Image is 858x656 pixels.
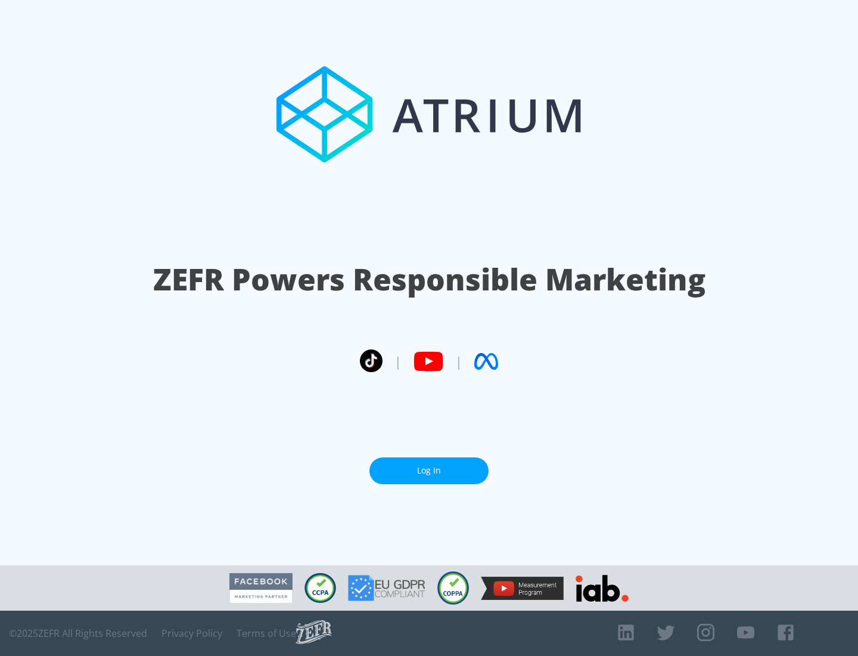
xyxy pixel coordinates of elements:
a: Log In [369,457,489,484]
img: Facebook Marketing Partner [229,573,293,604]
span: | [394,352,402,370]
img: GDPR Compliant [348,575,425,601]
span: © 2025 ZEFR All Rights Reserved [9,627,147,639]
a: Privacy Policy [161,627,222,639]
img: IAB [576,575,629,602]
span: | [455,352,462,370]
img: COPPA Compliant [437,571,469,605]
a: Terms of Use [237,627,296,639]
h1: ZEFR Powers Responsible Marketing [153,259,705,300]
img: CCPA Compliant [304,573,336,603]
img: YouTube Measurement Program [481,577,564,600]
